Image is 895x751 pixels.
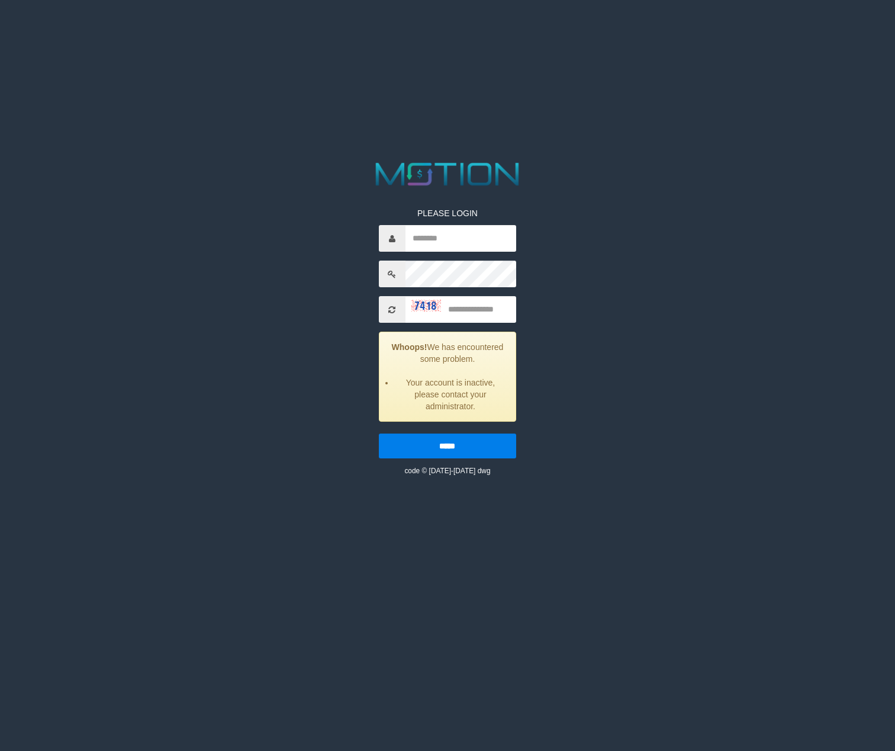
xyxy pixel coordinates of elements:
small: code © [DATE]-[DATE] dwg [404,467,490,475]
li: Your account is inactive, please contact your administrator. [394,377,507,412]
img: MOTION_logo.png [369,159,526,190]
strong: Whoops! [392,342,427,352]
img: captcha [411,300,441,312]
div: We has encountered some problem. [379,332,516,422]
p: PLEASE LOGIN [379,207,516,219]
